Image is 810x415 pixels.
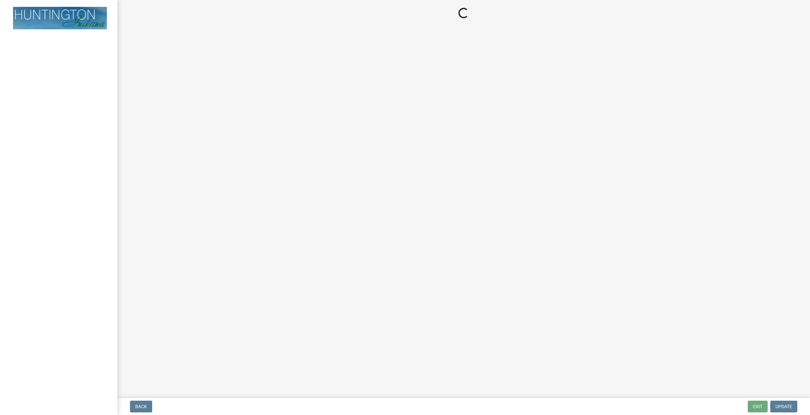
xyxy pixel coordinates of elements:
span: Back [135,404,147,409]
span: Update [775,404,792,409]
button: Exit [748,401,768,412]
button: Update [770,401,797,412]
button: Back [130,401,152,412]
img: Huntington County, Indiana [13,7,107,29]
